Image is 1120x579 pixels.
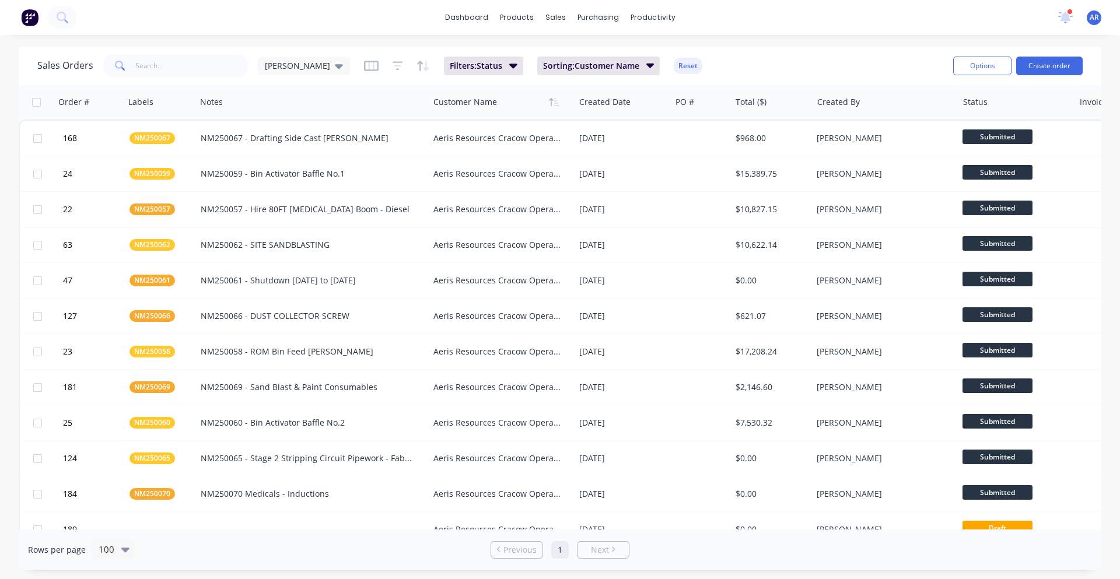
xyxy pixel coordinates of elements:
[63,203,72,215] span: 22
[736,452,804,464] div: $0.00
[201,488,413,500] div: NM250070 Medicals - Inductions
[817,203,946,215] div: [PERSON_NAME]
[736,239,804,251] div: $10,622.14
[58,96,89,108] div: Order #
[433,168,563,180] div: Aeris Resources Cracow Operations
[63,239,72,251] span: 63
[736,524,804,535] div: $0.00
[486,541,634,559] ul: Pagination
[817,524,946,535] div: [PERSON_NAME]
[963,201,1032,215] span: Submitted
[433,452,563,464] div: Aeris Resources Cracow Operations
[201,239,413,251] div: NM250062 - SITE SANDBLASTING
[540,9,572,26] div: sales
[503,544,537,556] span: Previous
[128,96,153,108] div: Labels
[579,524,666,535] div: [DATE]
[963,485,1032,500] span: Submitted
[134,239,170,251] span: NM250062
[572,9,625,26] div: purchasing
[963,165,1032,180] span: Submitted
[433,310,563,322] div: Aeris Resources Cracow Operations
[129,310,175,322] button: NM250066
[60,263,129,298] button: 47
[60,299,129,334] button: 127
[60,227,129,262] button: 63
[63,168,72,180] span: 24
[953,57,1012,75] button: Options
[433,275,563,286] div: Aeris Resources Cracow Operations
[433,524,563,535] div: Aeris Resources Cracow Operations
[551,541,569,559] a: Page 1 is your current page
[579,381,666,393] div: [DATE]
[134,346,170,357] span: NM250058
[129,346,175,357] button: NM250058
[963,378,1032,393] span: Submitted
[736,132,804,144] div: $968.00
[963,450,1032,464] span: Submitted
[817,239,946,251] div: [PERSON_NAME]
[201,452,413,464] div: NM250065 - Stage 2 Stripping Circuit Pipework - Fabrication
[736,275,804,286] div: $0.00
[736,310,804,322] div: $621.07
[201,417,413,429] div: NM250060 - Bin Activator Baffle No.2
[543,60,639,72] span: Sorting: Customer Name
[433,381,563,393] div: Aeris Resources Cracow Operations
[201,310,413,322] div: NM250066 - DUST COLLECTOR SCREW
[129,381,175,393] button: NM250069
[129,452,175,464] button: NM250065
[736,203,804,215] div: $10,827.15
[129,417,175,429] button: NM250060
[579,417,666,429] div: [DATE]
[675,96,694,108] div: PO #
[37,60,93,71] h1: Sales Orders
[63,346,72,357] span: 23
[265,59,330,72] span: [PERSON_NAME]
[579,452,666,464] div: [DATE]
[21,9,38,26] img: Factory
[736,488,804,500] div: $0.00
[579,203,666,215] div: [DATE]
[963,272,1032,286] span: Submitted
[134,132,170,144] span: NM250067
[433,417,563,429] div: Aeris Resources Cracow Operations
[433,203,563,215] div: Aeris Resources Cracow Operations
[736,346,804,357] div: $17,208.24
[60,405,129,440] button: 25
[129,275,175,286] button: NM250061
[817,488,946,500] div: [PERSON_NAME]
[63,310,77,322] span: 127
[63,132,77,144] span: 168
[817,96,860,108] div: Created By
[129,203,175,215] button: NM250057
[494,9,540,26] div: products
[60,476,129,511] button: 184
[60,121,129,156] button: 168
[63,452,77,464] span: 124
[817,346,946,357] div: [PERSON_NAME]
[134,310,170,322] span: NM250066
[201,132,413,144] div: NM250067 - Drafting Side Cast [PERSON_NAME]
[579,96,631,108] div: Created Date
[591,544,609,556] span: Next
[963,307,1032,322] span: Submitted
[579,239,666,251] div: [DATE]
[817,310,946,322] div: [PERSON_NAME]
[579,132,666,144] div: [DATE]
[579,488,666,500] div: [DATE]
[444,57,523,75] button: Filters:Status
[201,203,413,215] div: NM250057 - Hire 80FT [MEDICAL_DATA] Boom - Diesel
[674,58,702,74] button: Reset
[736,168,804,180] div: $15,389.75
[817,168,946,180] div: [PERSON_NAME]
[736,381,804,393] div: $2,146.60
[129,132,175,144] button: NM250067
[134,452,170,464] span: NM250065
[129,239,175,251] button: NM250062
[134,275,170,286] span: NM250061
[963,414,1032,429] span: Submitted
[963,96,988,108] div: Status
[134,417,170,429] span: NM250060
[63,417,72,429] span: 25
[817,132,946,144] div: [PERSON_NAME]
